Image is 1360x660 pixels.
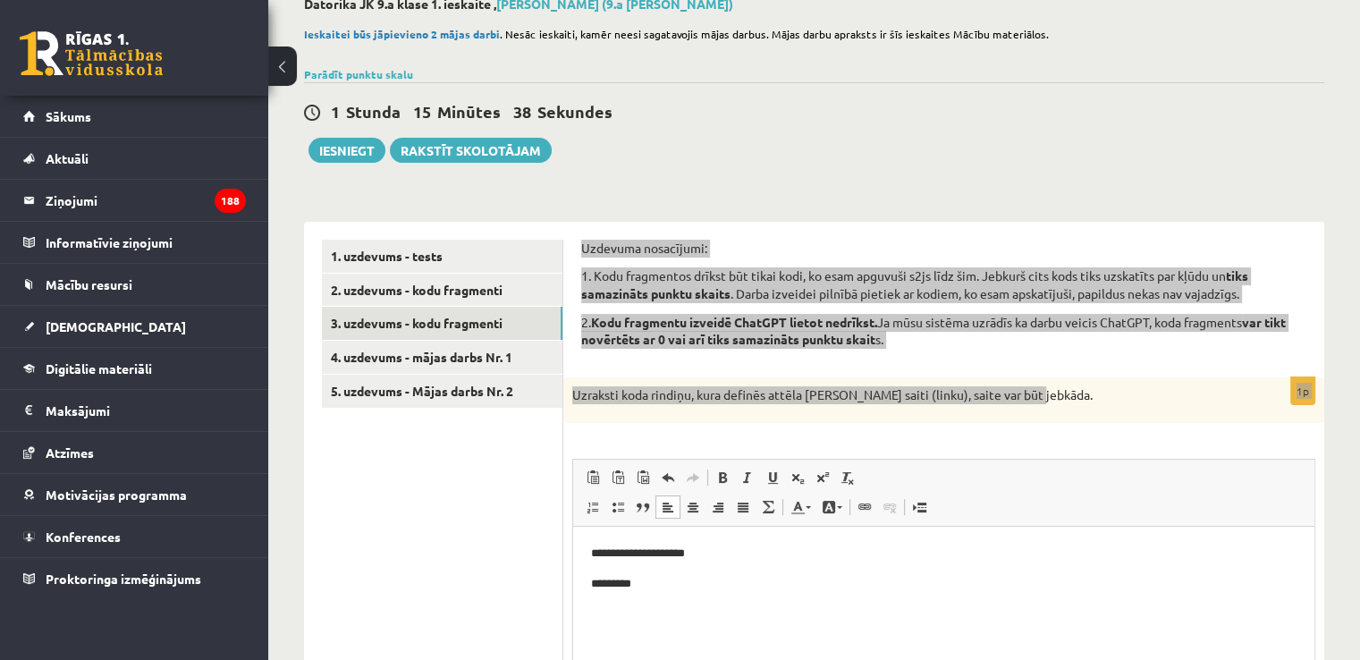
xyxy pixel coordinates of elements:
[46,318,186,334] span: [DEMOGRAPHIC_DATA]
[23,348,246,389] a: Digitālie materiāli
[572,386,1226,404] p: Uzraksti koda rindiņu, kura definēs attēla [PERSON_NAME] saiti (linku), saite var būt jebkāda.
[23,390,246,431] a: Maksājumi
[835,466,860,489] a: Noņemt stilus
[705,495,731,519] a: Izlīdzināt pa labi
[46,390,246,431] legend: Maksājumi
[581,314,1306,349] p: 2. Ja mūsu sistēma uzrādīs ka darbu veicis ChatGPT, koda fragments s.
[46,360,152,377] span: Digitālie materiāli
[46,276,132,292] span: Mācību resursi
[331,101,340,122] span: 1
[605,495,630,519] a: Ievietot/noņemt sarakstu ar aizzīmēm
[605,466,630,489] a: Ievietot kā vienkāršu tekstu (vadīšanas taustiņš+pārslēgšanas taustiņš+V)
[23,138,246,179] a: Aktuāli
[23,222,246,263] a: Informatīvie ziņojumi
[655,466,680,489] a: Atcelt (vadīšanas taustiņš+Z)
[46,444,94,461] span: Atzīmes
[581,240,1306,258] p: Uzdevuma nosacījumi:
[816,495,848,519] a: Fona krāsa
[513,101,531,122] span: 38
[710,466,735,489] a: Treknraksts (vadīšanas taustiņš+B)
[580,466,605,489] a: Ielīmēt (vadīšanas taustiņš+V)
[390,138,552,163] a: Rakstīt skolotājam
[735,466,760,489] a: Slīpraksts (vadīšanas taustiņš+I)
[46,571,201,587] span: Proktoringa izmēģinājums
[46,529,121,545] span: Konferences
[23,96,246,137] a: Sākums
[680,495,705,519] a: Centrēti
[413,101,431,122] span: 15
[322,341,562,374] a: 4. uzdevums - mājas darbs Nr. 1
[655,495,680,519] a: Izlīdzināt pa kreisi
[346,101,401,122] span: Stunda
[23,306,246,347] a: [DEMOGRAPHIC_DATA]
[580,495,605,519] a: Ievietot/noņemt numurētu sarakstu
[680,466,705,489] a: Atkārtot (vadīšanas taustiņš+Y)
[23,180,246,221] a: Ziņojumi188
[581,267,1306,302] p: 1. Kodu fragmentos drīkst būt tikai kodi, ko esam apguvuši s2js līdz šim. Jebkurš cits kods tiks ...
[23,264,246,305] a: Mācību resursi
[630,466,655,489] a: Ievietot no Worda
[322,307,562,340] a: 3. uzdevums - kodu fragmenti
[630,495,655,519] a: Bloka citāts
[322,240,562,273] a: 1. uzdevums - tests
[46,150,89,166] span: Aktuāli
[46,108,91,124] span: Sākums
[581,314,1286,348] strong: var tikt novērtēts ar 0 vai arī tiks samazināts punktu skait
[215,189,246,213] i: 188
[46,180,246,221] legend: Ziņojumi
[46,487,187,503] span: Motivācijas programma
[322,274,562,307] a: 2. uzdevums - kodu fragmenti
[500,27,1049,41] span: . Nesāc ieskaiti, kamēr neesi sagatavojis mājas darbus. Mājas darbu apraksts ir šīs ieskaites Māc...
[785,495,816,519] a: Teksta krāsa
[907,495,932,519] a: Ievietot lapas pārtraukumu drukai
[731,495,756,519] a: Izlīdzināt malas
[322,375,562,408] a: 5. uzdevums - Mājas darbs Nr. 2
[23,558,246,599] a: Proktoringa izmēģinājums
[304,27,500,41] strong: Ieskaitei būs jāpievieno 2 mājas darbi
[877,495,902,519] a: Atsaistīt
[810,466,835,489] a: Augšraksts
[23,432,246,473] a: Atzīmes
[591,314,877,330] strong: Kodu fragmentu izveidē ChatGPT lietot nedrīkst.
[23,474,246,515] a: Motivācijas programma
[537,101,612,122] span: Sekundes
[437,101,501,122] span: Minūtes
[308,138,385,163] button: Iesniegt
[785,466,810,489] a: Apakšraksts
[581,267,1248,301] strong: tiks samazināts punktu skaits
[23,516,246,557] a: Konferences
[46,222,246,263] legend: Informatīvie ziņojumi
[852,495,877,519] a: Saite (vadīšanas taustiņš+K)
[756,495,781,519] a: Math
[304,67,413,81] a: Parādīt punktu skalu
[760,466,785,489] a: Pasvītrojums (vadīšanas taustiņš+U)
[20,31,163,76] a: Rīgas 1. Tālmācības vidusskola
[1290,377,1315,405] p: 1p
